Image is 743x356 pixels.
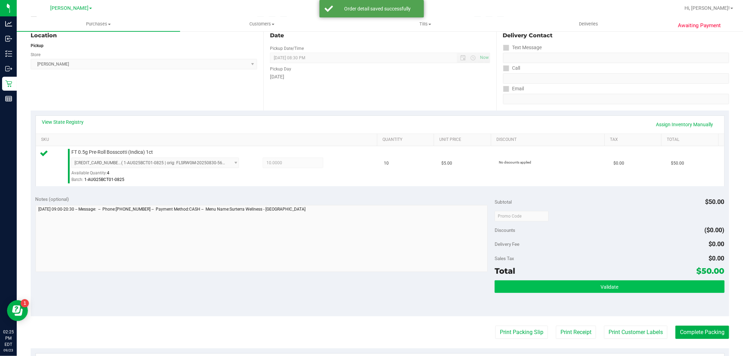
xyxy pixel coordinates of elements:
span: Discounts [495,224,515,236]
label: Call [503,63,520,73]
p: 02:25 PM EDT [3,329,14,348]
label: Store [31,52,40,58]
a: Assign Inventory Manually [652,119,718,130]
a: Quantity [382,137,431,143]
div: Date [270,31,490,40]
inline-svg: Reports [5,95,12,102]
inline-svg: Inbound [5,35,12,42]
iframe: Resource center [7,300,28,321]
span: $5.00 [441,160,452,167]
button: Complete Packing [675,326,729,339]
div: [DATE] [270,73,490,81]
inline-svg: Outbound [5,65,12,72]
div: Delivery Contact [503,31,729,40]
span: Batch: [71,177,83,182]
span: FT 0.5g Pre-Roll Bosscotti (Indica) 1ct [71,149,153,156]
span: Tills [344,21,506,27]
p: 09/23 [3,348,14,353]
span: $0.00 [709,255,725,262]
span: ($0.00) [705,226,725,234]
a: Discount [496,137,602,143]
span: [PERSON_NAME] [50,5,88,11]
span: Sales Tax [495,256,514,261]
span: Purchases [17,21,180,27]
span: Notes (optional) [36,196,69,202]
a: Unit Price [440,137,488,143]
span: 1-AUG25BCT01-0825 [84,177,124,182]
a: Tax [610,137,659,143]
input: Format: (999) 999-9999 [503,53,729,63]
a: Deliveries [507,17,670,31]
span: Hi, [PERSON_NAME]! [684,5,730,11]
span: Awaiting Payment [678,22,721,30]
span: Validate [601,284,618,290]
span: Customers [180,21,343,27]
div: Order detail saved successfully [337,5,419,12]
a: Customers [180,17,343,31]
span: $50.00 [705,198,725,205]
inline-svg: Retail [5,80,12,87]
label: Pickup Day [270,66,291,72]
a: SKU [41,137,374,143]
input: Promo Code [495,211,549,221]
input: Format: (999) 999-9999 [503,73,729,84]
span: Total [495,266,515,276]
strong: Pickup [31,43,44,48]
a: Tills [343,17,507,31]
button: Validate [495,280,724,293]
span: Delivery Fee [495,241,519,247]
a: View State Registry [42,119,84,126]
button: Print Receipt [556,326,596,339]
span: $0.00 [709,240,725,248]
span: $50.00 [671,160,684,167]
span: Deliveries [570,21,607,27]
inline-svg: Analytics [5,20,12,27]
div: Available Quantity: [71,168,248,182]
span: Subtotal [495,199,512,205]
inline-svg: Inventory [5,50,12,57]
iframe: Resource center unread badge [21,299,29,308]
button: Print Packing Slip [495,326,548,339]
span: $0.00 [613,160,624,167]
span: $50.00 [697,266,725,276]
label: Email [503,84,524,94]
label: Text Message [503,43,542,53]
a: Total [667,137,716,143]
label: Pickup Date/Time [270,45,304,52]
span: 4 [107,171,109,175]
div: Location [31,31,257,40]
span: No discounts applied [499,160,531,164]
button: Print Customer Labels [604,326,667,339]
span: 10 [384,160,389,167]
a: Purchases [17,17,180,31]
